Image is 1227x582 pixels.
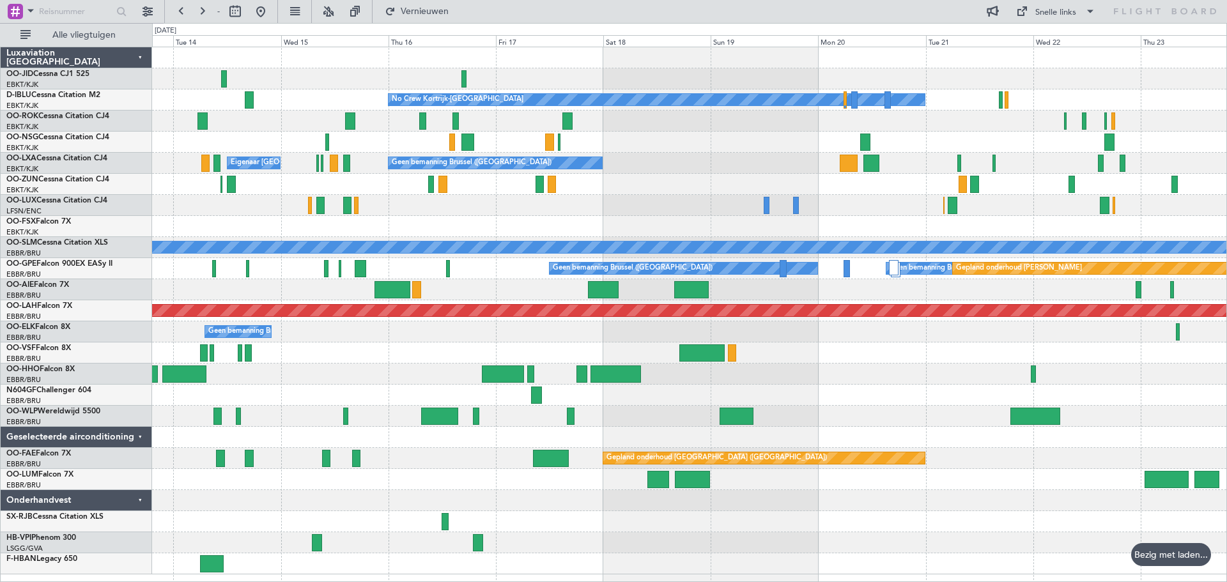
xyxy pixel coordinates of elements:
[6,155,36,162] font: OO-LXA
[6,417,41,427] a: EBBR/BRU
[281,35,389,47] div: Wed 15
[1134,549,1208,561] font: Bezig met laden...
[6,534,31,542] font: HB-VPI
[6,354,41,364] a: EBBR/BRU
[6,260,36,268] font: OO-GPE
[6,112,109,120] a: OO-ROKCessna Citation CJ4
[818,35,925,47] div: Mon 20
[231,159,410,166] font: Eigenaar [GEOGRAPHIC_DATA]-[GEOGRAPHIC_DATA]
[956,264,1082,272] font: Gepland onderhoud [PERSON_NAME]
[6,281,69,289] a: OO-AIEFalcon 7X
[6,70,89,78] a: OO-JIDCessna CJ1 525
[155,26,176,36] div: [DATE]
[34,281,69,289] font: Falcon 7X
[6,333,41,342] font: EBBR/BRU
[1010,1,1102,22] button: Snelle links
[31,534,76,542] font: Phenom 300
[6,197,36,204] font: OO-LUX
[6,134,109,141] a: OO-NSGCessna Citation CJ4
[6,249,41,258] font: EBBR/BRU
[6,134,38,141] font: OO-NSG
[36,155,107,162] font: Cessna Citation CJ4
[1033,35,1141,47] div: Wed 22
[6,450,36,457] font: OO-FAE
[926,35,1033,47] div: Tue 21
[6,365,75,373] a: OO-HHOFalcon 8X
[6,408,38,415] font: OO-WLP
[6,70,33,78] font: OO-JID
[6,260,112,268] a: OO-GPEFalcon 900EX EASy II
[31,91,100,99] font: Cessna Citation M2
[6,375,41,385] a: EBBR/BRU
[36,555,77,563] font: Legacy 650
[6,239,108,247] a: OO-SLMCessna Citation XLS
[36,344,71,352] font: Falcon 8X
[6,459,41,469] font: EBBR/BRU
[6,344,36,352] font: OO-VSF
[6,227,38,237] a: EBKT/KJK
[38,112,109,120] font: Cessna Citation CJ4
[39,2,112,21] input: Reisnummer
[208,328,368,335] font: Geen bemanning Brussel ([GEOGRAPHIC_DATA])
[6,281,34,289] font: OO-AIE
[6,323,70,331] a: OO-ELKFalcon 8X
[401,5,449,17] font: Vernieuwen
[6,155,107,162] a: OO-LXACessna Citation CJ4
[6,101,38,111] a: EBKT/KJK
[6,91,31,99] font: D-IBLU
[38,176,109,183] font: Cessna Citation CJ4
[37,302,72,310] font: Falcon 7X
[6,396,41,406] a: EBBR/BRU
[6,291,41,300] a: EBBR/BRU
[6,471,38,479] font: OO-LUM
[6,164,38,174] a: EBKT/KJK
[173,35,281,47] div: Tue 14
[6,176,38,183] font: OO-ZUN
[6,544,43,553] font: LSGG/GVA
[6,143,38,153] font: EBKT/KJK
[36,197,107,204] font: Cessna Citation CJ4
[6,185,38,195] a: EBKT/KJK
[496,35,603,47] div: Fri 17
[392,96,523,103] font: No Crew Kortrijk-[GEOGRAPHIC_DATA]
[6,218,71,226] a: OO-FSXFalcon 7X
[553,264,713,272] font: Geen bemanning Brussel ([GEOGRAPHIC_DATA])
[389,35,496,47] div: Thu 16
[6,302,72,310] a: OO-LAHFalcon 7X
[6,513,33,521] font: SX-RJB
[35,323,70,331] font: Falcon 8X
[36,450,71,457] font: Falcon 7X
[36,218,71,226] font: Falcon 7X
[6,218,36,226] font: OO-FSX
[14,25,139,45] button: Alle vliegtuigen
[36,260,112,268] font: Falcon 900EX EASy II
[6,480,41,490] a: EBBR/BRU
[6,197,107,204] a: OO-LUXCessna Citation CJ4
[6,206,42,216] a: LFSN/ENC
[6,91,100,99] a: D-IBLUCessna Citation M2
[6,408,100,415] a: OO-WLPWereldwijd 5500
[6,312,41,321] a: EBBR/BRU
[6,387,36,394] font: N604GF
[6,450,71,457] a: OO-FAEFalcon 7X
[38,134,109,141] font: Cessna Citation CJ4
[36,387,91,394] font: Challenger 604
[6,80,38,89] a: EBKT/KJK
[6,344,71,352] a: OO-VSFFalcon 8X
[6,471,73,479] a: OO-LUMFalcon 7X
[6,555,36,563] font: F-HBAN
[6,270,41,279] a: EBBR/BRU
[1035,6,1076,18] font: Snelle links
[6,555,77,563] a: F-HBANLegacy 650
